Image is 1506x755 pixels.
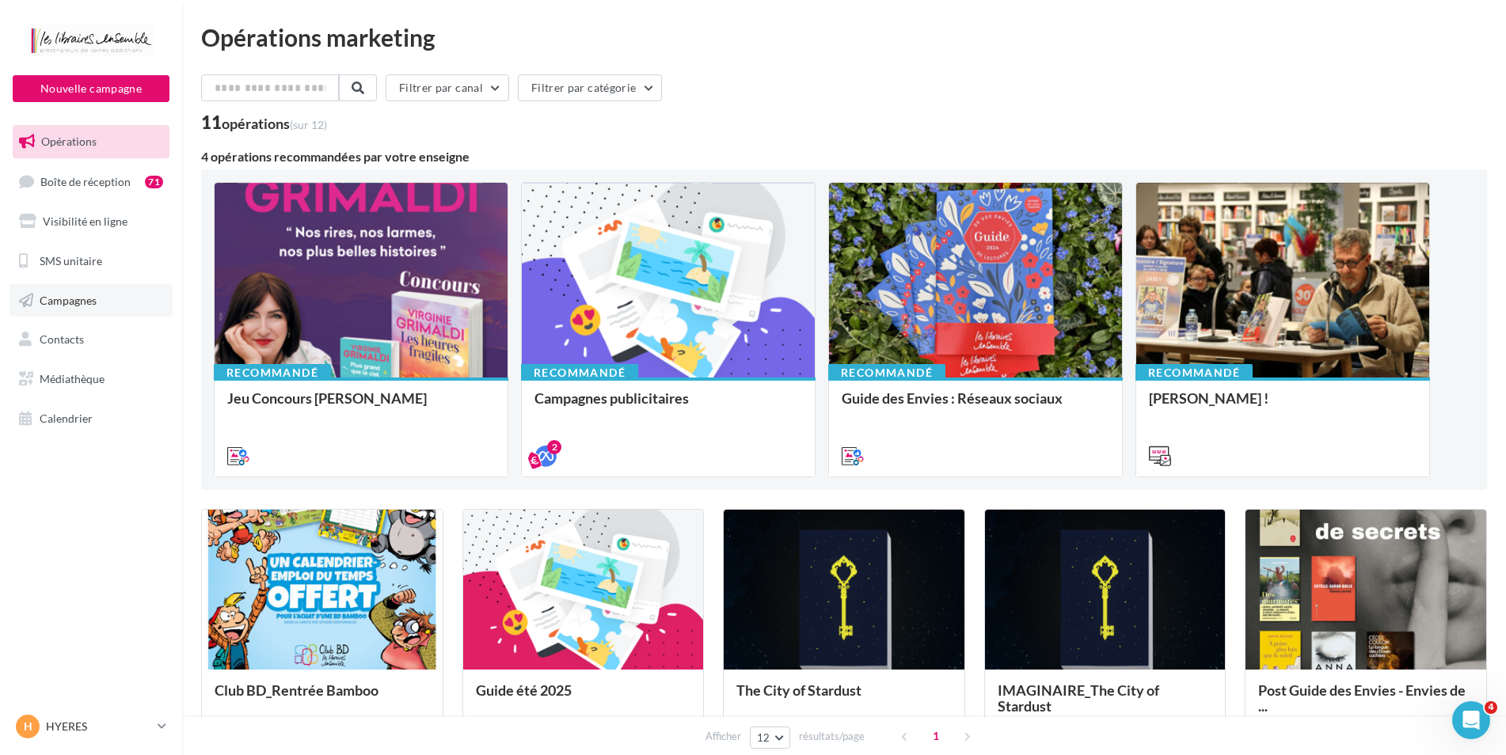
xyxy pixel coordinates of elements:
div: 11 [201,114,327,131]
span: SMS unitaire [40,254,102,267]
span: Afficher [705,729,741,744]
span: [PERSON_NAME] ! [1149,389,1268,407]
a: Calendrier [10,402,173,435]
iframe: Intercom live chat [1452,701,1490,739]
div: opérations [222,116,327,131]
button: Filtrer par catégorie [518,74,662,101]
a: Boîte de réception71 [10,165,173,199]
span: IMAGINAIRE_The City of Stardust [998,681,1159,715]
a: Opérations [10,125,173,158]
a: Médiathèque [10,362,173,396]
div: 4 opérations recommandées par votre enseigne [201,150,1487,163]
span: Visibilité en ligne [43,214,127,228]
a: H HYERES [13,711,169,742]
span: résultats/page [799,729,865,744]
span: Contacts [40,332,84,346]
span: (sur 12) [290,118,327,131]
a: SMS unitaire [10,245,173,278]
a: Visibilité en ligne [10,205,173,238]
span: Jeu Concours [PERSON_NAME] [227,389,427,407]
div: 2 [547,440,561,454]
span: Post Guide des Envies - Envies de ... [1258,681,1466,715]
span: Guide été 2025 [476,681,572,699]
p: HYERES [46,719,151,734]
span: Campagnes [40,293,97,306]
span: 4 [1485,701,1497,714]
span: H [24,719,32,734]
span: Opérations [41,135,97,148]
span: 12 [757,731,770,744]
div: Recommandé [521,364,638,381]
span: Guide des Envies : Réseaux sociaux [842,389,1063,407]
span: Campagnes publicitaires [534,389,689,407]
button: Filtrer par canal [386,74,509,101]
div: Recommandé [1135,364,1253,381]
a: Contacts [10,323,173,356]
span: Calendrier [40,412,93,425]
span: 1 [923,723,949,749]
span: The City of Stardust [736,681,861,699]
span: Médiathèque [40,372,105,385]
button: Nouvelle campagne [13,75,169,102]
div: Recommandé [214,364,331,381]
button: 12 [750,727,790,749]
div: 71 [145,176,163,188]
div: Recommandé [828,364,945,381]
span: Club BD_Rentrée Bamboo [215,681,378,699]
div: Opérations marketing [201,25,1487,49]
span: Boîte de réception [40,174,131,188]
a: Campagnes [10,284,173,317]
